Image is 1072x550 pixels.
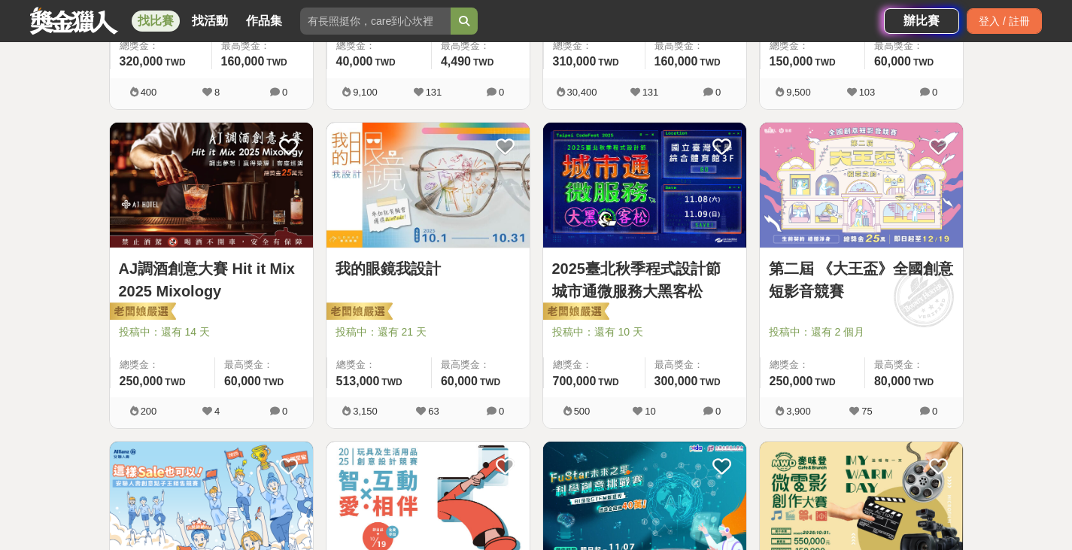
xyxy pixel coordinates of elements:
[786,87,811,98] span: 9,500
[574,406,591,417] span: 500
[428,406,439,417] span: 63
[110,123,313,249] a: Cover Image
[214,406,220,417] span: 4
[913,57,934,68] span: TWD
[119,257,304,302] a: AJ調酒創意大賽 Hit it Mix 2025 Mixology
[120,55,163,68] span: 320,000
[770,55,813,68] span: 150,000
[381,377,402,387] span: TWD
[473,57,493,68] span: TWD
[700,57,720,68] span: TWD
[499,87,504,98] span: 0
[480,377,500,387] span: TWD
[654,55,698,68] span: 160,000
[553,38,636,53] span: 總獎金：
[770,357,855,372] span: 總獎金：
[221,55,265,68] span: 160,000
[214,87,220,98] span: 8
[441,375,478,387] span: 60,000
[786,406,811,417] span: 3,900
[715,87,721,98] span: 0
[165,57,185,68] span: TWD
[353,87,378,98] span: 9,100
[107,302,176,323] img: 老闆娘嚴選
[543,123,746,249] a: Cover Image
[240,11,288,32] a: 作品集
[499,406,504,417] span: 0
[323,302,393,323] img: 老闆娘嚴選
[224,357,304,372] span: 最高獎金：
[654,38,737,53] span: 最高獎金：
[120,38,202,53] span: 總獎金：
[553,375,597,387] span: 700,000
[770,375,813,387] span: 250,000
[263,377,284,387] span: TWD
[553,357,636,372] span: 總獎金：
[119,324,304,340] span: 投稿中：還有 14 天
[336,357,422,372] span: 總獎金：
[224,375,261,387] span: 60,000
[540,302,609,323] img: 老闆娘嚴選
[336,38,422,53] span: 總獎金：
[282,87,287,98] span: 0
[441,55,471,68] span: 4,490
[770,38,855,53] span: 總獎金：
[715,406,721,417] span: 0
[932,406,937,417] span: 0
[967,8,1042,34] div: 登入 / 註冊
[884,8,959,34] a: 辦比賽
[543,123,746,248] img: Cover Image
[567,87,597,98] span: 30,400
[426,87,442,98] span: 131
[221,38,304,53] span: 最高獎金：
[654,357,737,372] span: 最高獎金：
[132,11,180,32] a: 找比賽
[700,377,720,387] span: TWD
[336,375,380,387] span: 513,000
[165,377,185,387] span: TWD
[266,57,287,68] span: TWD
[375,57,395,68] span: TWD
[913,377,934,387] span: TWD
[552,324,737,340] span: 投稿中：還有 10 天
[282,406,287,417] span: 0
[336,324,521,340] span: 投稿中：還有 21 天
[642,87,659,98] span: 131
[553,55,597,68] span: 310,000
[326,123,530,249] a: Cover Image
[186,11,234,32] a: 找活動
[141,87,157,98] span: 400
[110,123,313,248] img: Cover Image
[598,377,618,387] span: TWD
[336,257,521,280] a: 我的眼鏡我設計
[760,123,963,248] img: Cover Image
[120,357,205,372] span: 總獎金：
[769,324,954,340] span: 投稿中：還有 2 個月
[815,57,835,68] span: TWD
[874,38,954,53] span: 最高獎金：
[645,406,655,417] span: 10
[859,87,876,98] span: 103
[300,8,451,35] input: 有長照挺你，care到心坎裡！青春出手，拍出照顧 影音徵件活動
[861,406,872,417] span: 75
[441,357,521,372] span: 最高獎金：
[874,357,954,372] span: 最高獎金：
[141,406,157,417] span: 200
[441,38,521,53] span: 最高獎金：
[353,406,378,417] span: 3,150
[769,257,954,302] a: 第二屆 《大王盃》全國創意短影音競賽
[760,123,963,249] a: Cover Image
[874,375,911,387] span: 80,000
[654,375,698,387] span: 300,000
[336,55,373,68] span: 40,000
[326,123,530,248] img: Cover Image
[815,377,835,387] span: TWD
[874,55,911,68] span: 60,000
[120,375,163,387] span: 250,000
[598,57,618,68] span: TWD
[932,87,937,98] span: 0
[552,257,737,302] a: 2025臺北秋季程式設計節 城市通微服務大黑客松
